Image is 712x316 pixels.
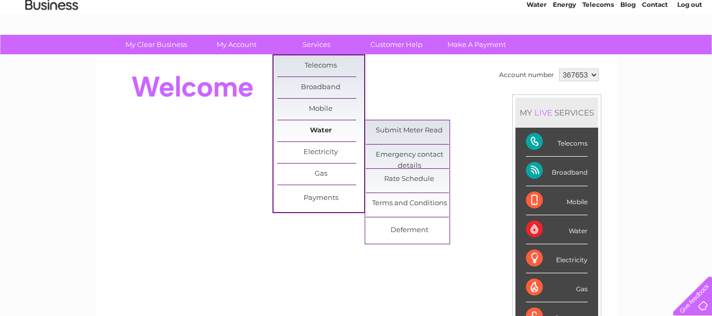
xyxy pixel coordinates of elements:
[526,128,588,157] div: Telecoms
[526,244,588,273] div: Electricity
[553,45,576,53] a: Energy
[526,45,547,53] a: Water
[25,27,79,60] img: logo.png
[433,35,520,54] a: Make A Payment
[277,188,364,209] a: Payments
[620,45,636,53] a: Blog
[277,55,364,76] a: Telecoms
[277,120,364,141] a: Water
[526,273,588,302] div: Gas
[366,220,453,241] a: Deferment
[526,186,588,215] div: Mobile
[366,145,453,166] a: Emergency contact details
[277,164,364,185] a: Gas
[277,99,364,120] a: Mobile
[677,45,702,53] a: Log out
[366,193,453,214] a: Terms and Conditions
[277,142,364,163] a: Electricity
[532,108,554,118] div: LIVE
[108,6,606,51] div: Clear Business is a trading name of Verastar Limited (registered in [GEOGRAPHIC_DATA] No. 3667643...
[582,45,614,53] a: Telecoms
[526,157,588,186] div: Broadband
[642,45,668,53] a: Contact
[113,35,200,54] a: My Clear Business
[526,215,588,244] div: Water
[353,35,440,54] a: Customer Help
[366,169,453,190] a: Rate Schedule
[513,5,586,18] a: 0333 014 3131
[496,66,557,84] td: Account number
[366,120,453,141] a: Submit Meter Read
[277,77,364,98] a: Broadband
[273,35,360,54] a: Services
[515,98,598,128] div: MY SERVICES
[193,35,280,54] a: My Account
